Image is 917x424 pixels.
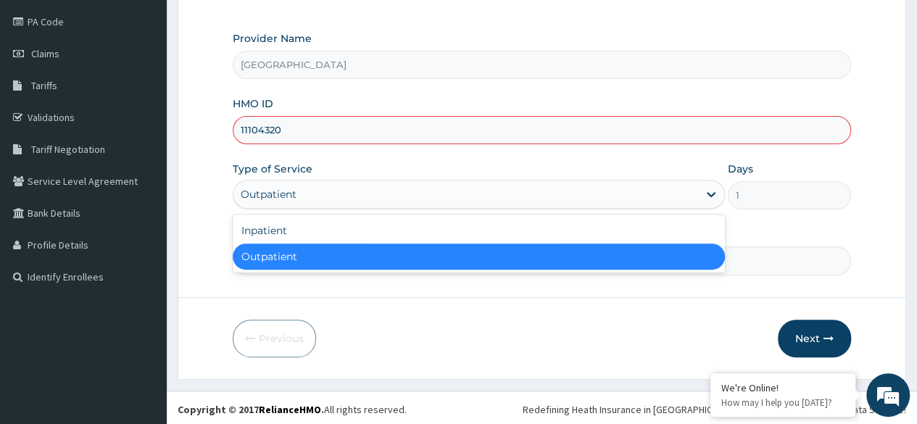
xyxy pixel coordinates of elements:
div: We're Online! [721,381,845,394]
div: Inpatient [233,217,725,244]
p: How may I help you today? [721,396,845,409]
div: Outpatient [233,244,725,270]
img: d_794563401_company_1708531726252_794563401 [27,72,59,109]
span: Tariffs [31,79,57,92]
input: Enter HMO ID [233,116,851,144]
button: Next [778,320,851,357]
label: Days [728,162,753,176]
strong: Copyright © 2017 . [178,403,324,416]
label: HMO ID [233,96,273,111]
button: Previous [233,320,316,357]
label: Type of Service [233,162,312,176]
div: Minimize live chat window [238,7,273,42]
div: Chat with us now [75,81,244,100]
label: Provider Name [233,31,312,46]
span: Claims [31,47,59,60]
a: RelianceHMO [259,403,321,416]
div: Outpatient [241,187,296,201]
span: We're online! [84,122,200,269]
div: Redefining Heath Insurance in [GEOGRAPHIC_DATA] using Telemedicine and Data Science! [523,402,906,417]
span: Tariff Negotiation [31,143,105,156]
textarea: Type your message and hit 'Enter' [7,275,276,326]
